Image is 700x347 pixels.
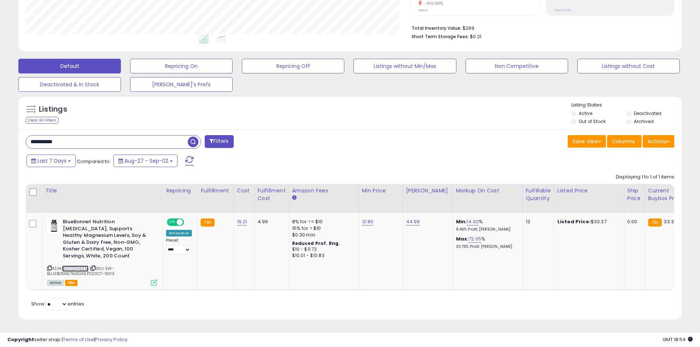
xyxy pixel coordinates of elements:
span: ON [168,219,177,225]
span: Columns [612,138,635,145]
span: Last 7 Days [37,157,67,165]
div: ASIN: [47,218,157,285]
button: Columns [607,135,642,148]
h5: Listings [39,104,67,115]
div: $33.37 [557,218,618,225]
span: FBA [65,280,78,286]
button: Filters [205,135,233,148]
button: Actions [643,135,674,148]
small: Amazon Fees. [292,195,297,201]
small: Prev: 14.11% [554,8,571,12]
div: Title [45,187,160,195]
button: [PERSON_NAME]'s Prefs [130,77,233,92]
small: FBA [648,218,662,227]
div: Min Price [362,187,400,195]
button: Repricing On [130,59,233,73]
span: Compared to: [77,158,111,165]
span: All listings currently available for purchase on Amazon [47,280,64,286]
a: 31.80 [362,218,374,225]
span: | SKU: EW-BLUEBONNETMAGASP200CT-1803 [47,265,114,276]
b: Max: [456,235,469,242]
div: Displaying 1 to 1 of 1 items [616,174,674,181]
div: Fulfillment Cost [258,187,286,202]
span: 2025-09-10 18:54 GMT [663,336,693,343]
div: $10.01 - $10.83 [292,253,353,259]
div: Fulfillable Quantity [526,187,551,202]
b: Total Inventory Value: [412,25,462,31]
small: FBA [201,218,214,227]
div: Listed Price [557,187,621,195]
a: B0012FHS5M [62,265,89,272]
button: Listings without Min/Max [353,59,456,73]
button: Last 7 Days [26,155,76,167]
div: $0.30 min [292,232,353,238]
div: Clear All Filters [26,117,58,124]
b: BlueBonnet Nutrition [MEDICAL_DATA], Supports Healthy Magnesium Levels, Soy & Gluten & Dairy Free... [63,218,152,261]
div: seller snap | | [7,336,128,343]
div: % [456,236,517,249]
small: Prev: 1 [419,8,428,12]
div: 15% for > $10 [292,225,353,232]
b: Listed Price: [557,218,591,225]
a: 72.05 [469,235,481,243]
div: Ship Price [627,187,642,202]
div: Markup on Cost [456,187,520,195]
span: OFF [183,219,195,225]
span: Show: entries [31,300,84,307]
div: 0.00 [627,218,639,225]
button: Listings without Cost [577,59,680,73]
div: Preset: [166,238,192,254]
label: Active [579,110,592,116]
div: 4.99 [258,218,283,225]
a: 44.99 [406,218,420,225]
div: 8% for <= $10 [292,218,353,225]
button: Deactivated & In Stock [18,77,121,92]
b: Short Term Storage Fees: [412,33,469,40]
a: 14.00 [467,218,479,225]
label: Archived [634,118,654,124]
label: Out of Stock [579,118,606,124]
span: Aug-27 - Sep-02 [125,157,168,165]
p: 30.76% Profit [PERSON_NAME] [456,244,517,249]
span: 33.37 [664,218,676,225]
button: Save View [568,135,606,148]
button: Default [18,59,121,73]
div: Fulfillment [201,187,230,195]
small: -100.00% [422,1,443,6]
th: The percentage added to the cost of goods (COGS) that forms the calculator for Min & Max prices. [453,184,523,213]
div: 13 [526,218,549,225]
img: 41Enhk9TbuL._SL40_.jpg [47,218,61,233]
a: 19.21 [237,218,247,225]
div: Repricing [166,187,194,195]
button: Repricing Off [242,59,344,73]
p: Listing States: [571,102,682,109]
div: Amazon Fees [292,187,356,195]
b: Min: [456,218,467,225]
a: Terms of Use [63,336,94,343]
div: % [456,218,517,232]
div: Amazon AI [166,230,192,236]
li: $269 [412,23,669,32]
strong: Copyright [7,336,34,343]
button: Non Competitive [466,59,568,73]
p: 8.46% Profit [PERSON_NAME] [456,227,517,232]
div: $10 - $11.72 [292,246,353,253]
div: [PERSON_NAME] [406,187,450,195]
label: Deactivated [634,110,661,116]
button: Aug-27 - Sep-02 [114,155,177,167]
a: Privacy Policy [95,336,128,343]
b: Reduced Prof. Rng. [292,240,340,246]
span: $0.21 [470,33,481,40]
div: Current Buybox Price [648,187,686,202]
div: Cost [237,187,251,195]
